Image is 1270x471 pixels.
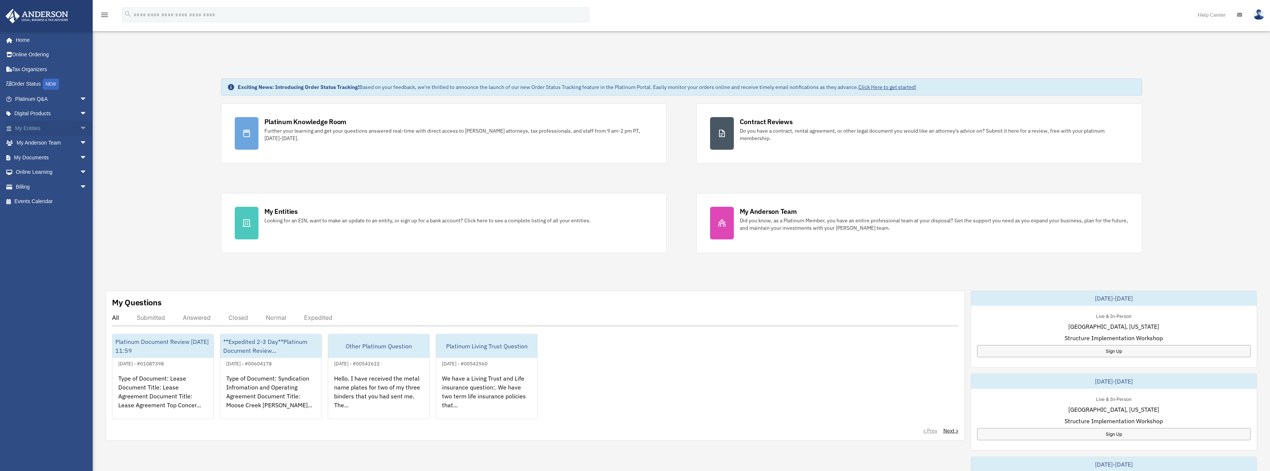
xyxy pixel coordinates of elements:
div: Further your learning and get your questions answered real-time with direct access to [PERSON_NAM... [264,127,653,142]
div: Looking for an EIN, want to make an update to an entity, or sign up for a bank account? Click her... [264,217,591,224]
a: Sign Up [977,428,1251,440]
span: Structure Implementation Workshop [1065,334,1163,342]
strong: Exciting News: Introducing Order Status Tracking! [238,84,359,90]
a: My Documentsarrow_drop_down [5,150,98,165]
div: Type of Document: Syndication Infromation and Operating Agreement Document Title: Moose Creek [PE... [220,368,321,426]
a: Platinum Document Review [DATE] 11:59[DATE] - #01087398Type of Document: Lease Document Title: Le... [112,334,214,419]
a: Contract Reviews Do you have a contract, rental agreement, or other legal document you would like... [696,103,1142,163]
div: My Entities [264,207,298,216]
i: menu [100,10,109,19]
a: Platinum Living Trust Question[DATE] - #00542560We have a Living Trust and Life insurance questio... [436,334,538,419]
div: Submitted [137,314,165,321]
a: menu [100,13,109,19]
a: Order StatusNEW [5,77,98,92]
span: arrow_drop_down [80,150,95,165]
a: Tax Organizers [5,62,98,77]
div: All [112,314,119,321]
a: Online Ordering [5,47,98,62]
div: [DATE]-[DATE] [971,374,1257,389]
a: Billingarrow_drop_down [5,179,98,194]
div: [DATE]-[DATE] [971,291,1257,306]
a: My Anderson Teamarrow_drop_down [5,136,98,150]
div: Live & In-Person [1090,395,1137,402]
div: [DATE] - #00604178 [220,359,278,367]
img: User Pic [1253,9,1264,20]
div: Other Platinum Question [328,334,429,358]
span: [GEOGRAPHIC_DATA], [US_STATE] [1068,322,1159,331]
div: Based on your feedback, we're thrilled to announce the launch of our new Order Status Tracking fe... [238,83,916,91]
span: arrow_drop_down [80,165,95,180]
a: Online Learningarrow_drop_down [5,165,98,180]
a: My Entitiesarrow_drop_down [5,121,98,136]
a: Events Calendar [5,194,98,209]
div: Do you have a contract, rental agreement, or other legal document you would like an attorney's ad... [740,127,1128,142]
div: Platinum Knowledge Room [264,117,347,126]
div: **Expedited 2-3 Day**Platinum Document Review... [220,334,321,358]
div: Normal [266,314,286,321]
div: My Anderson Team [740,207,797,216]
div: Expedited [304,314,332,321]
div: Platinum Document Review [DATE] 11:59 [112,334,214,358]
div: Live & In-Person [1090,312,1137,319]
a: **Expedited 2-3 Day**Platinum Document Review...[DATE] - #00604178Type of Document: Syndication I... [220,334,322,419]
a: Platinum Knowledge Room Further your learning and get your questions answered real-time with dire... [221,103,667,163]
div: My Questions [112,297,162,308]
span: Structure Implementation Workshop [1065,417,1163,425]
span: arrow_drop_down [80,136,95,151]
a: Next > [943,427,959,434]
a: Click Here to get started! [858,84,916,90]
div: [DATE] - #01087398 [112,359,170,367]
span: arrow_drop_down [80,121,95,136]
a: Platinum Q&Aarrow_drop_down [5,92,98,106]
a: Sign Up [977,345,1251,357]
a: Home [5,33,95,47]
a: My Anderson Team Did you know, as a Platinum Member, you have an entire professional team at your... [696,193,1142,253]
div: Hello. I have received the metal name plates for two of my three binders that you had sent me. Th... [328,368,429,426]
a: Digital Productsarrow_drop_down [5,106,98,121]
div: Answered [183,314,211,321]
div: [DATE] - #00542622 [328,359,386,367]
a: Other Platinum Question[DATE] - #00542622Hello. I have received the metal name plates for two of ... [328,334,430,419]
div: Platinum Living Trust Question [436,334,537,358]
div: NEW [43,79,59,90]
img: Anderson Advisors Platinum Portal [3,9,70,23]
span: [GEOGRAPHIC_DATA], [US_STATE] [1068,405,1159,414]
span: arrow_drop_down [80,106,95,122]
span: arrow_drop_down [80,179,95,195]
a: My Entities Looking for an EIN, want to make an update to an entity, or sign up for a bank accoun... [221,193,667,253]
div: Type of Document: Lease Document Title: Lease Agreement Document Title: Lease Agreement Top Conce... [112,368,214,426]
i: search [124,10,132,18]
div: We have a Living Trust and Life insurance question:. We have two term life insurance policies tha... [436,368,537,426]
span: arrow_drop_down [80,92,95,107]
div: Did you know, as a Platinum Member, you have an entire professional team at your disposal? Get th... [740,217,1128,232]
div: [DATE] - #00542560 [436,359,494,367]
div: Closed [228,314,248,321]
div: Contract Reviews [740,117,793,126]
